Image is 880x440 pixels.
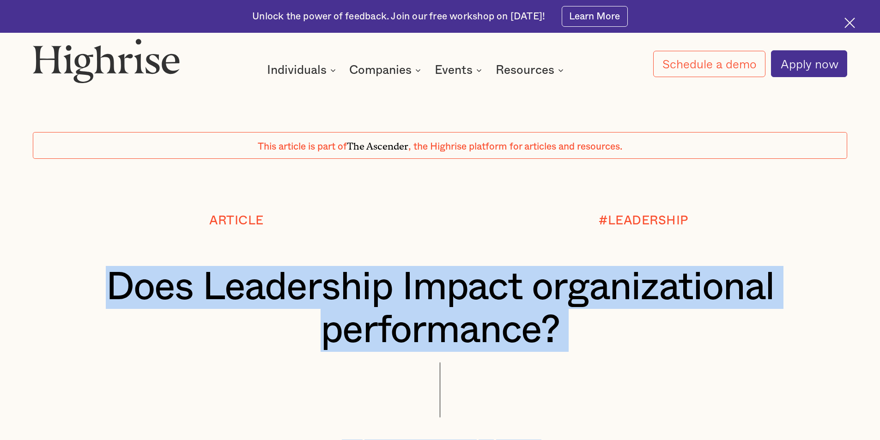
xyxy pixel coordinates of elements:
[844,18,855,28] img: Cross icon
[653,51,766,77] a: Schedule a demo
[408,142,622,151] span: , the Highrise platform for articles and resources.
[258,142,347,151] span: This article is part of
[267,65,327,76] div: Individuals
[496,65,566,76] div: Resources
[435,65,485,76] div: Events
[347,138,408,150] span: The Ascender
[599,214,688,227] div: #LEADERSHIP
[349,65,412,76] div: Companies
[252,10,545,23] div: Unlock the power of feedback. Join our free workshop on [DATE]!
[349,65,424,76] div: Companies
[267,65,339,76] div: Individuals
[771,50,847,77] a: Apply now
[496,65,554,76] div: Resources
[435,65,473,76] div: Events
[209,214,264,227] div: Article
[562,6,628,27] a: Learn More
[33,38,180,83] img: Highrise logo
[67,266,813,352] h1: Does Leadership Impact organizational performance?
